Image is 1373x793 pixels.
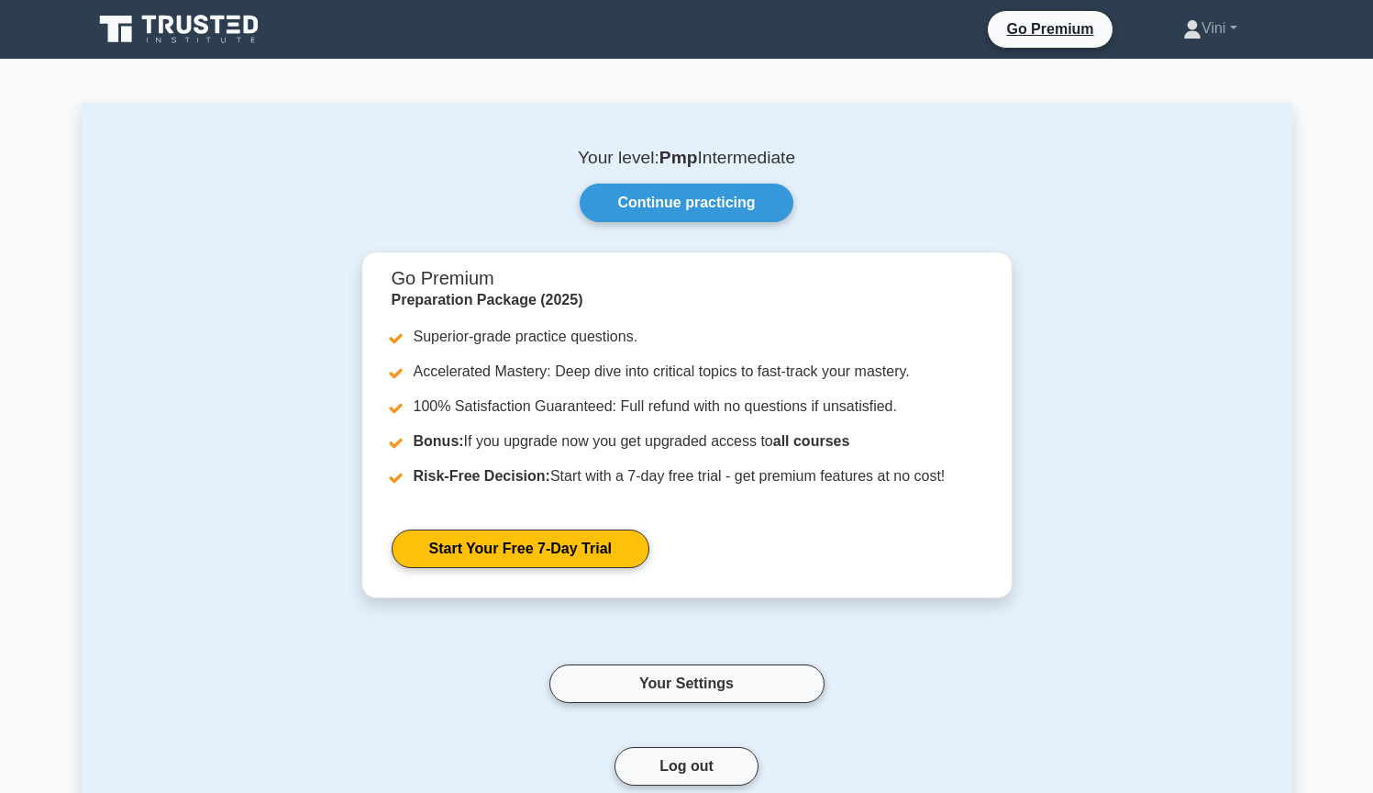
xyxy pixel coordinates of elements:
[659,148,698,167] b: Pmp
[1139,10,1280,47] a: Vini
[580,184,792,222] a: Continue practicing
[995,17,1104,40] a: Go Premium
[549,665,825,703] a: Your Settings
[392,530,649,568] a: Start Your Free 7-Day Trial
[126,147,1248,169] p: Your level: Intermediate
[615,747,758,786] button: Log out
